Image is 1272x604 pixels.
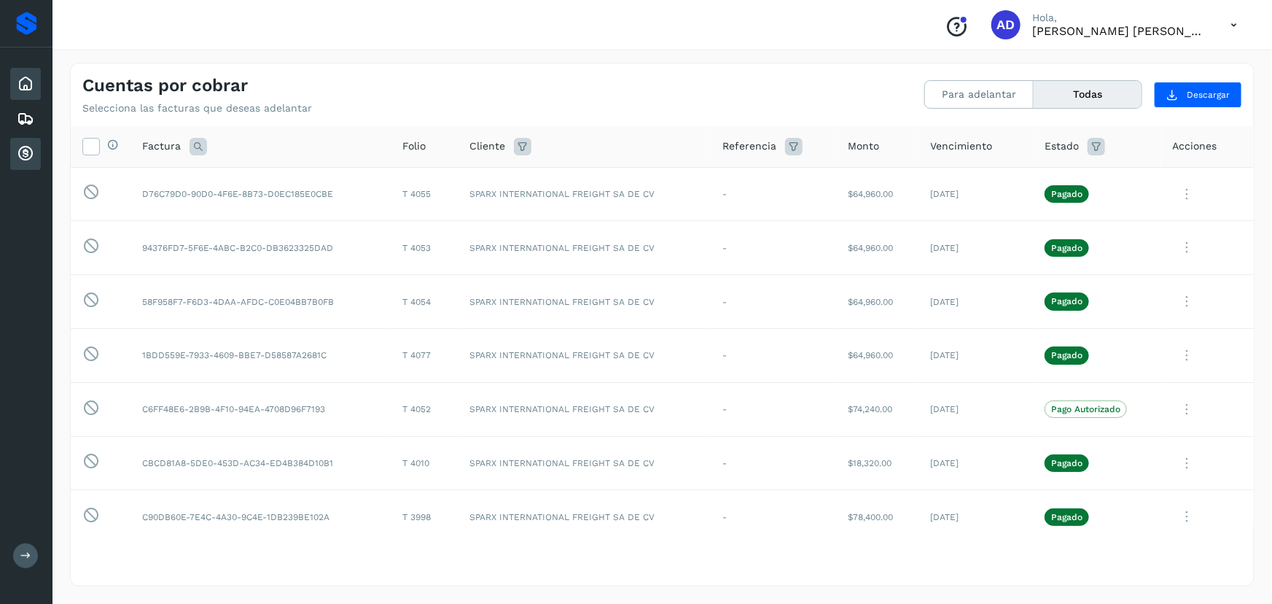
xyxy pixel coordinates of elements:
button: Descargar [1154,82,1242,108]
td: $18,320.00 [836,436,919,490]
td: [DATE] [919,436,1033,490]
td: SPARX INTERNATIONAL FREIGHT SA DE CV [458,490,710,544]
td: T 4052 [391,382,458,436]
span: Vencimiento [931,139,993,154]
span: Acciones [1173,139,1217,154]
td: C90DB60E-7E4C-4A30-9C4E-1DB239BE102A [130,490,391,544]
td: - [711,221,836,275]
td: $64,960.00 [836,167,919,221]
td: T 4053 [391,221,458,275]
td: $78,400.00 [836,490,919,544]
td: 1BDD559E-7933-4609-BBE7-D58587A2681C [130,328,391,382]
td: T 4077 [391,328,458,382]
p: Pagado [1051,350,1082,360]
td: C6FF48E6-2B9B-4F10-94EA-4708D96F7193 [130,382,391,436]
span: Cliente [469,139,505,154]
td: $64,960.00 [836,328,919,382]
td: [DATE] [919,221,1033,275]
span: Factura [142,139,181,154]
td: T 3998 [391,490,458,544]
p: Pago Autorizado [1051,404,1120,414]
p: Hola, [1032,12,1207,24]
td: [DATE] [919,490,1033,544]
td: CBCD81A8-5DE0-453D-AC34-ED4B384D10B1 [130,436,391,490]
div: Cuentas por cobrar [10,138,41,170]
h4: Cuentas por cobrar [82,75,248,96]
td: SPARX INTERNATIONAL FREIGHT SA DE CV [458,382,710,436]
span: Referencia [722,139,776,154]
td: - [711,167,836,221]
span: Folio [402,139,426,154]
td: T 4010 [391,436,458,490]
td: $64,960.00 [836,221,919,275]
td: SPARX INTERNATIONAL FREIGHT SA DE CV [458,436,710,490]
p: Pagado [1051,189,1082,199]
td: [DATE] [919,328,1033,382]
td: [DATE] [919,167,1033,221]
div: Embarques [10,103,41,135]
p: Pagado [1051,458,1082,468]
td: T 4054 [391,275,458,329]
td: T 4055 [391,167,458,221]
p: ALMA DELIA CASTAÑEDA MERCADO [1032,24,1207,38]
td: SPARX INTERNATIONAL FREIGHT SA DE CV [458,167,710,221]
td: SPARX INTERNATIONAL FREIGHT SA DE CV [458,221,710,275]
div: Inicio [10,68,41,100]
span: Estado [1045,139,1079,154]
td: - [711,436,836,490]
p: Pagado [1051,243,1082,253]
td: SPARX INTERNATIONAL FREIGHT SA DE CV [458,275,710,329]
td: - [711,382,836,436]
span: Monto [848,139,879,154]
td: [DATE] [919,382,1033,436]
span: Descargar [1187,88,1230,101]
td: - [711,490,836,544]
p: Pagado [1051,512,1082,522]
td: 58F958F7-F6D3-4DAA-AFDC-C0E04BB7B0FB [130,275,391,329]
td: SPARX INTERNATIONAL FREIGHT SA DE CV [458,328,710,382]
td: [DATE] [919,275,1033,329]
p: Selecciona las facturas que deseas adelantar [82,102,312,115]
td: D76C79D0-90D0-4F6E-8B73-D0EC185E0CBE [130,167,391,221]
td: $74,240.00 [836,382,919,436]
td: - [711,275,836,329]
td: $64,960.00 [836,275,919,329]
button: Todas [1034,81,1142,108]
td: - [711,328,836,382]
td: 94376FD7-5F6E-4ABC-B2C0-DB3623325DAD [130,221,391,275]
button: Para adelantar [925,81,1034,108]
p: Pagado [1051,296,1082,306]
